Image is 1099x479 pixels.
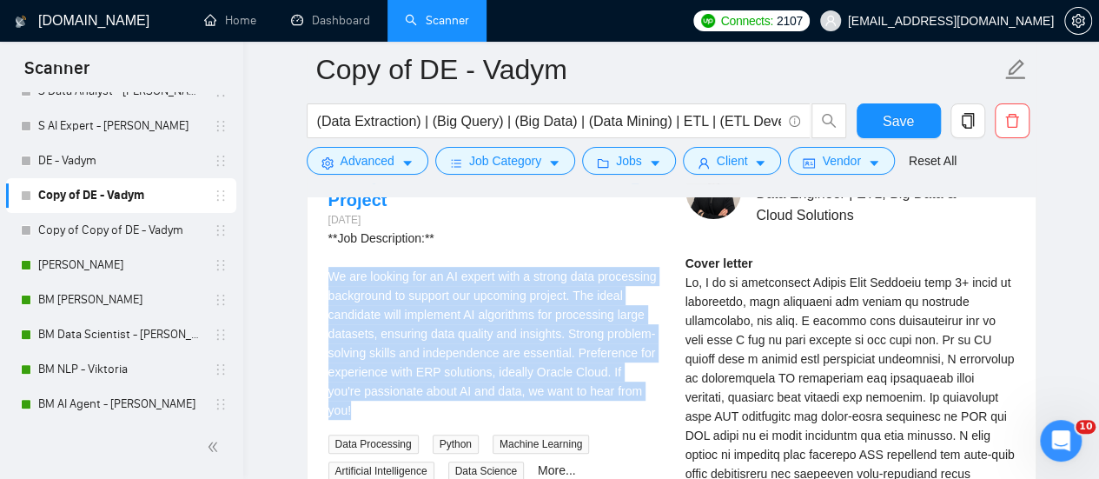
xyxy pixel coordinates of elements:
[1064,14,1092,28] a: setting
[717,151,748,170] span: Client
[204,13,256,28] a: homeHome
[207,438,224,456] span: double-left
[38,387,203,422] a: BM AI Agent - [PERSON_NAME]
[10,56,103,92] span: Scanner
[995,103,1029,138] button: delete
[214,119,228,133] span: holder
[1076,420,1096,434] span: 10
[1065,14,1091,28] span: setting
[685,256,753,270] strong: Cover letter
[291,13,370,28] a: dashboardDashboard
[788,147,894,175] button: idcardVendorcaret-down
[1040,420,1082,462] iframe: Intercom live chat
[38,213,203,248] a: Copy of Copy of DE - Vadym
[754,156,766,170] span: caret-down
[822,151,860,170] span: Vendor
[493,435,589,454] span: Machine Learning
[316,48,1001,91] input: Scanner name...
[15,8,27,36] img: logo
[317,110,781,132] input: Search Freelance Jobs...
[683,147,782,175] button: userClientcaret-down
[909,151,957,170] a: Reset All
[214,328,228,342] span: holder
[214,154,228,168] span: holder
[1064,7,1092,35] button: setting
[469,151,541,170] span: Job Category
[307,147,428,175] button: settingAdvancedcaret-down
[214,363,228,376] span: holder
[597,156,609,170] span: folder
[582,147,676,175] button: folderJobscaret-down
[38,178,203,213] a: Copy of DE - Vadym
[1004,58,1027,81] span: edit
[433,435,479,454] span: Python
[803,156,815,170] span: idcard
[701,14,715,28] img: upwork-logo.png
[38,317,203,352] a: BM Data Scientist - [PERSON_NAME]
[720,11,772,30] span: Connects:
[38,352,203,387] a: BM NLP - Viktoria
[328,229,658,420] div: **Job Description:** We are looking for an AI expert with a strong data processing background to ...
[214,223,228,237] span: holder
[996,113,1029,129] span: delete
[214,258,228,272] span: holder
[812,113,845,129] span: search
[450,156,462,170] span: bars
[435,147,575,175] button: barsJob Categorycaret-down
[950,103,985,138] button: copy
[883,110,914,132] span: Save
[214,189,228,203] span: holder
[405,13,469,28] a: searchScanner
[401,156,414,170] span: caret-down
[951,113,984,129] span: copy
[616,151,642,170] span: Jobs
[857,103,941,138] button: Save
[38,283,203,317] a: BM [PERSON_NAME]
[38,248,203,283] a: [PERSON_NAME]
[824,15,837,27] span: user
[38,143,203,178] a: DE - Vadym
[789,116,800,127] span: info-circle
[811,103,846,138] button: search
[538,463,576,477] a: More...
[328,435,419,454] span: Data Processing
[214,293,228,307] span: holder
[698,156,710,170] span: user
[777,11,803,30] span: 2107
[38,109,203,143] a: S AI Expert - [PERSON_NAME]
[649,156,661,170] span: caret-down
[341,151,394,170] span: Advanced
[214,397,228,411] span: holder
[868,156,880,170] span: caret-down
[321,156,334,170] span: setting
[328,212,658,229] div: [DATE]
[756,183,963,226] span: Data Engineer | ETL, Big Data & Cloud Solutions
[548,156,560,170] span: caret-down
